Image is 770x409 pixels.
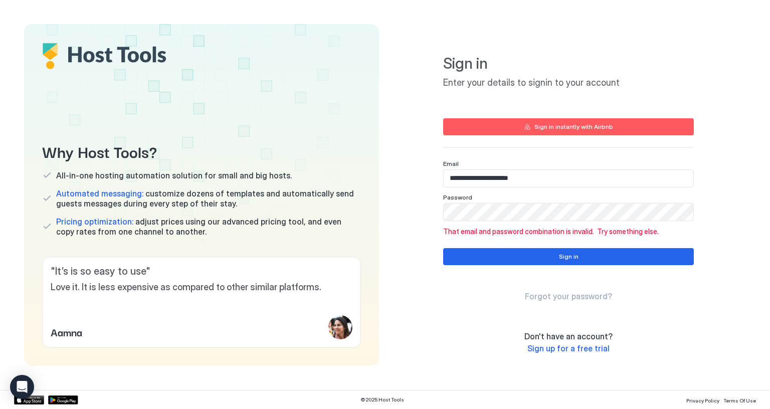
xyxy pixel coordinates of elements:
a: Forgot your password? [525,291,612,302]
span: Sign up for a free trial [527,343,610,353]
span: Forgot your password? [525,291,612,301]
input: Input Field [444,203,693,221]
span: Love it. It is less expensive as compared to other similar platforms. [51,282,352,293]
span: Email [443,160,459,167]
input: Input Field [444,170,693,187]
span: Don't have an account? [524,331,613,341]
a: App Store [14,395,44,404]
span: Enter your details to signin to your account [443,77,694,89]
span: Why Host Tools? [42,140,361,162]
div: Open Intercom Messenger [10,375,34,399]
span: © 2025 Host Tools [360,396,404,403]
span: " It’s is so easy to use " [51,265,352,278]
span: Terms Of Use [723,397,756,403]
button: Sign in [443,248,694,265]
span: Pricing optimization: [56,217,133,227]
div: profile [328,315,352,339]
a: Terms Of Use [723,394,756,405]
span: Aamna [51,324,82,339]
span: That email and password combination is invalid. Try something else. [443,227,694,236]
span: customize dozens of templates and automatically send guests messages during every step of their s... [56,188,361,209]
button: Sign in instantly with Airbnb [443,118,694,135]
span: Privacy Policy [686,397,719,403]
span: Automated messaging: [56,188,143,198]
a: Privacy Policy [686,394,719,405]
div: Sign in instantly with Airbnb [534,122,613,131]
a: Google Play Store [48,395,78,404]
div: Sign in [559,252,579,261]
span: Sign in [443,54,694,73]
span: All-in-one hosting automation solution for small and big hosts. [56,170,292,180]
span: adjust prices using our advanced pricing tool, and even copy rates from one channel to another. [56,217,361,237]
a: Sign up for a free trial [527,343,610,354]
span: Password [443,193,472,201]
